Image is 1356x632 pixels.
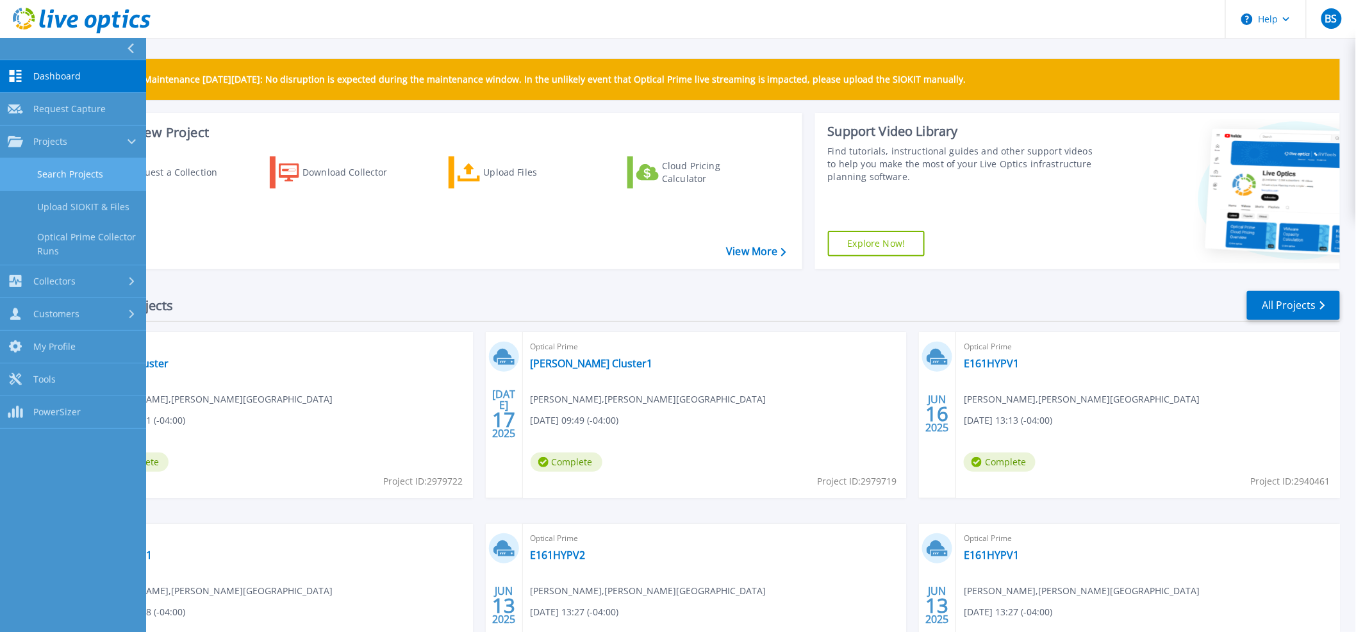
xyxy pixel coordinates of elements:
span: 13 [492,600,515,611]
span: [DATE] 13:27 (-04:00) [964,605,1052,619]
div: Cloud Pricing Calculator [662,160,765,185]
span: Tools [33,374,56,385]
span: [PERSON_NAME] , [PERSON_NAME][GEOGRAPHIC_DATA] [97,584,333,598]
span: Project ID: 2979722 [384,474,463,488]
div: Upload Files [484,160,586,185]
a: All Projects [1247,291,1340,320]
span: [PERSON_NAME] , [PERSON_NAME][GEOGRAPHIC_DATA] [531,584,766,598]
a: E161HYPV2 [531,549,586,561]
a: Explore Now! [828,231,925,256]
span: BS [1325,13,1337,24]
span: Complete [964,453,1036,472]
span: Optical Prime [964,531,1332,545]
a: Download Collector [270,156,413,188]
span: Dashboard [33,71,81,82]
span: Optical Prime [97,531,465,545]
div: Download Collector [302,160,405,185]
a: E161HYPV1 [964,549,1019,561]
span: [PERSON_NAME] , [PERSON_NAME][GEOGRAPHIC_DATA] [97,392,333,406]
a: Upload Files [449,156,591,188]
span: My Profile [33,341,76,353]
a: [PERSON_NAME] Cluster1 [531,357,653,370]
span: [PERSON_NAME] , [PERSON_NAME][GEOGRAPHIC_DATA] [964,392,1200,406]
span: Project ID: 2979719 [817,474,897,488]
p: Scheduled Maintenance [DATE][DATE]: No disruption is expected during the maintenance window. In t... [95,74,966,85]
span: PowerSizer [33,406,81,418]
div: JUN 2025 [492,582,516,629]
a: View More [726,245,786,258]
a: Request a Collection [91,156,234,188]
span: 13 [926,600,949,611]
span: [PERSON_NAME] , [PERSON_NAME][GEOGRAPHIC_DATA] [531,392,766,406]
span: Optical Prime [531,340,899,354]
span: Request Capture [33,103,106,115]
span: Optical Prime [964,340,1332,354]
span: Optical Prime [97,340,465,354]
div: [DATE] 2025 [492,390,516,437]
span: Project ID: 2940461 [1251,474,1330,488]
span: [DATE] 09:49 (-04:00) [531,413,619,428]
span: 17 [492,414,515,425]
h3: Start a New Project [91,126,786,140]
span: [PERSON_NAME] , [PERSON_NAME][GEOGRAPHIC_DATA] [964,584,1200,598]
span: Complete [531,453,602,472]
span: [DATE] 13:27 (-04:00) [531,605,619,619]
span: [DATE] 13:13 (-04:00) [964,413,1052,428]
div: Request a Collection [128,160,230,185]
span: Customers [33,308,79,320]
a: Cloud Pricing Calculator [627,156,770,188]
div: JUN 2025 [925,582,950,629]
div: JUN 2025 [925,390,950,437]
span: Optical Prime [531,531,899,545]
div: Support Video Library [828,123,1097,140]
span: Projects [33,136,67,147]
span: Collectors [33,276,76,287]
div: Find tutorials, instructional guides and other support videos to help you make the most of your L... [828,145,1097,183]
span: 16 [926,408,949,419]
a: E161HYPV1 [964,357,1019,370]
